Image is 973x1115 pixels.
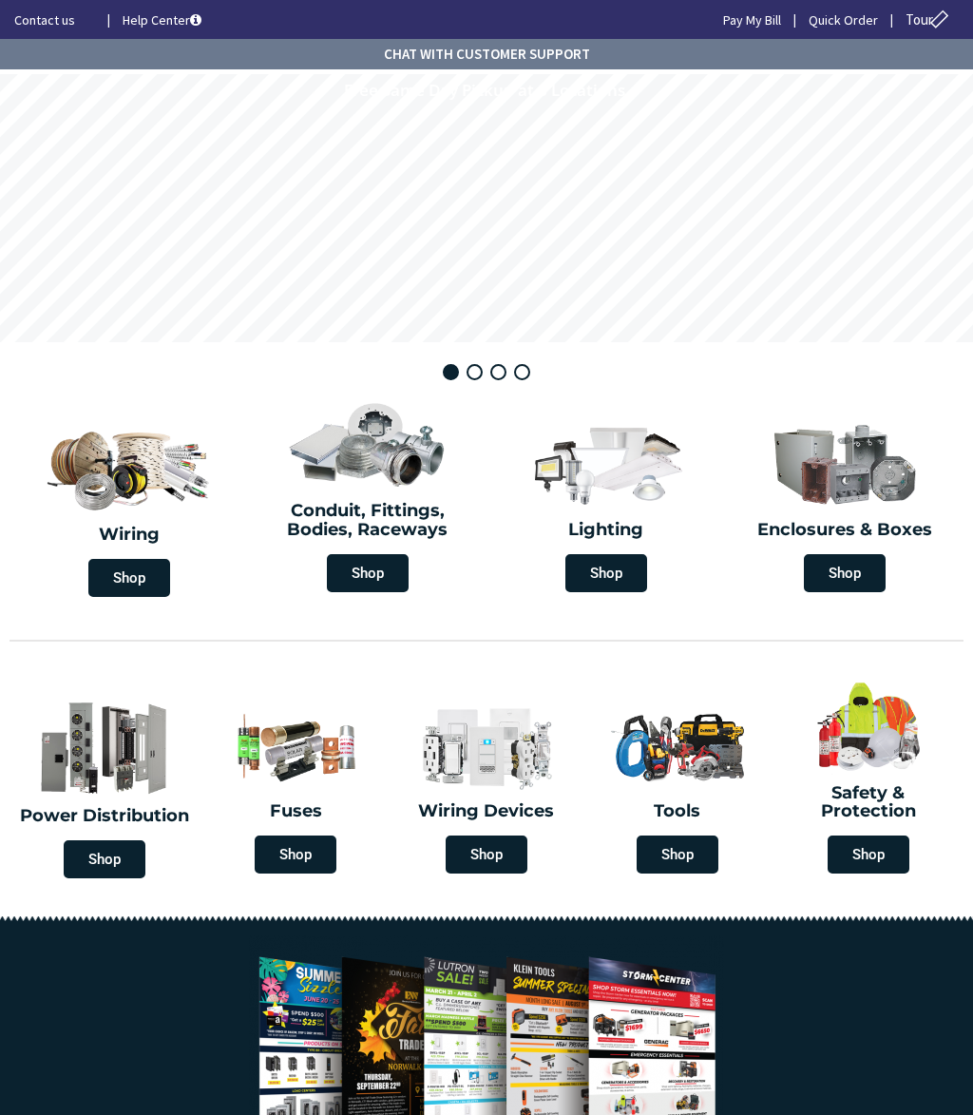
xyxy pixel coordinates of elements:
[396,689,578,883] a: Wiring Devices Shop
[406,802,568,821] h2: Wiring Devices
[88,559,170,597] span: Shop
[501,521,711,540] h2: Lighting
[596,802,758,821] h2: Tools
[19,526,238,545] h2: Wiring
[637,836,718,874] span: Shop
[253,394,482,602] a: Conduit, Fittings, Bodies, Raceways Shop
[446,836,527,874] span: Shop
[262,502,472,540] h2: Conduit, Fittings, Bodies, Raceways
[215,802,377,821] h2: Fuses
[787,784,949,822] h2: Safety & Protection
[384,45,590,63] strong: CHAT WITH CUSTOMER SUPPORT
[804,554,886,592] span: Shop
[586,689,768,883] a: Tools Shop
[10,413,248,606] a: Wiring Shop
[64,840,145,878] span: Shop
[205,689,387,883] a: Fuses Shop
[123,10,201,29] a: Help Center
[10,688,200,888] a: Power Distribution Shop
[730,413,959,602] a: Enclosures & Boxes Shop
[327,554,409,592] span: Shop
[739,521,949,540] h2: Enclosures & Boxes
[14,10,92,29] a: Contact us
[255,836,336,874] span: Shop
[723,10,781,29] a: Pay My Bill
[344,82,625,99] rs-layer: Free Same Day Pickup at 8 Locations
[828,836,909,874] span: Shop
[565,554,647,592] span: Shop
[906,10,954,29] span: Tour
[19,807,191,826] h2: Power Distribution
[809,10,878,29] a: Quick Order
[777,670,959,883] a: Safety & Protection Shop
[491,413,720,602] a: Lighting Shop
